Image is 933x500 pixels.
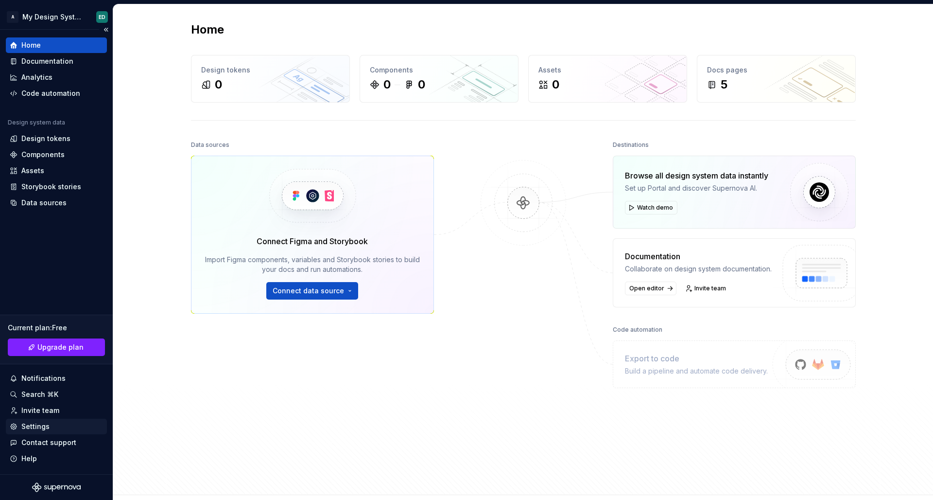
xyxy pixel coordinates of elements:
div: Contact support [21,438,76,447]
a: Home [6,37,107,53]
button: Contact support [6,435,107,450]
a: Data sources [6,195,107,211]
button: Search ⌘K [6,387,107,402]
div: ED [99,13,105,21]
a: Assets [6,163,107,179]
div: Components [370,65,508,75]
button: Watch demo [625,201,677,214]
a: Docs pages5 [697,55,856,103]
div: Settings [21,422,50,431]
span: Open editor [629,285,664,292]
div: Build a pipeline and automate code delivery. [625,366,768,376]
div: 0 [383,77,391,92]
div: Code automation [613,323,662,337]
button: Upgrade plan [8,339,105,356]
a: Code automation [6,86,107,101]
div: Data sources [191,138,229,152]
a: Storybook stories [6,179,107,195]
div: Documentation [625,250,772,262]
div: Storybook stories [21,182,81,192]
div: Destinations [613,138,649,152]
a: Open editor [625,282,676,295]
button: Notifications [6,371,107,386]
div: Home [21,40,41,50]
div: Design system data [8,119,65,126]
div: Documentation [21,56,73,66]
div: Assets [538,65,677,75]
div: 5 [721,77,727,92]
div: Assets [21,166,44,176]
div: Import Figma components, variables and Storybook stories to build your docs and run automations. [205,255,420,274]
div: A [7,11,18,23]
div: 0 [418,77,425,92]
div: Browse all design system data instantly [625,170,768,181]
div: Design tokens [21,134,70,143]
a: Analytics [6,70,107,85]
div: 0 [215,77,222,92]
div: Invite team [21,406,59,415]
div: Collaborate on design system documentation. [625,264,772,274]
span: Invite team [694,285,726,292]
a: Design tokens0 [191,55,350,103]
svg: Supernova Logo [32,482,81,492]
a: Invite team [682,282,730,295]
div: Export to code [625,353,768,364]
span: Upgrade plan [37,342,84,352]
span: Connect data source [273,286,344,296]
div: Data sources [21,198,67,208]
button: Collapse sidebar [99,23,113,36]
a: Components00 [360,55,518,103]
div: Docs pages [707,65,846,75]
a: Assets0 [528,55,687,103]
a: Design tokens [6,131,107,146]
div: 0 [552,77,559,92]
div: Analytics [21,72,52,82]
a: Settings [6,419,107,434]
div: Connect Figma and Storybook [257,235,368,247]
div: Set up Portal and discover Supernova AI. [625,183,768,193]
div: Help [21,454,37,464]
a: Documentation [6,54,107,69]
button: Connect data source [266,282,358,300]
button: Help [6,451,107,466]
a: Components [6,147,107,162]
button: AMy Design SystemED [2,6,111,27]
span: Watch demo [637,204,673,212]
div: My Design System [22,12,85,22]
h2: Home [191,22,224,37]
div: Code automation [21,89,80,98]
div: Search ⌘K [21,390,58,399]
div: Design tokens [201,65,340,75]
div: Components [21,150,65,160]
div: Notifications [21,374,66,383]
a: Invite team [6,403,107,418]
div: Current plan : Free [8,323,105,333]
